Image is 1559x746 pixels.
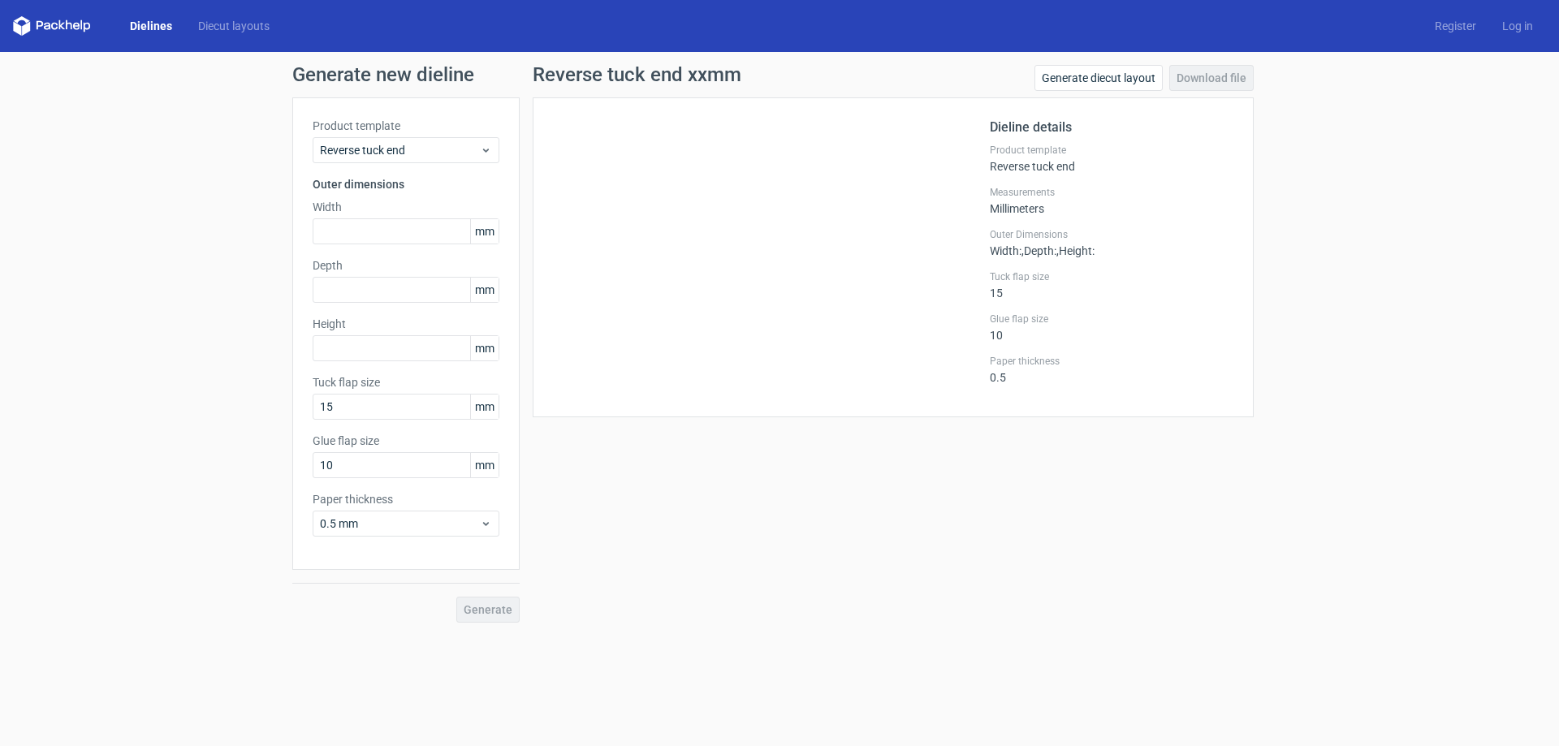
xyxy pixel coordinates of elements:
[990,186,1233,215] div: Millimeters
[1021,244,1056,257] span: , Depth :
[990,186,1233,199] label: Measurements
[990,228,1233,241] label: Outer Dimensions
[313,316,499,332] label: Height
[990,144,1233,173] div: Reverse tuck end
[990,244,1021,257] span: Width :
[313,199,499,215] label: Width
[990,355,1233,384] div: 0.5
[1034,65,1163,91] a: Generate diecut layout
[1422,18,1489,34] a: Register
[990,270,1233,283] label: Tuck flap size
[313,118,499,134] label: Product template
[313,176,499,192] h3: Outer dimensions
[470,278,499,302] span: mm
[292,65,1267,84] h1: Generate new dieline
[117,18,185,34] a: Dielines
[470,336,499,360] span: mm
[990,144,1233,157] label: Product template
[990,313,1233,342] div: 10
[1489,18,1546,34] a: Log in
[990,270,1233,300] div: 15
[320,515,480,532] span: 0.5 mm
[533,65,741,84] h1: Reverse tuck end xxmm
[470,453,499,477] span: mm
[990,355,1233,368] label: Paper thickness
[470,395,499,419] span: mm
[320,142,480,158] span: Reverse tuck end
[313,491,499,507] label: Paper thickness
[470,219,499,244] span: mm
[990,313,1233,326] label: Glue flap size
[313,257,499,274] label: Depth
[1056,244,1095,257] span: , Height :
[313,374,499,390] label: Tuck flap size
[313,433,499,449] label: Glue flap size
[990,118,1233,137] h2: Dieline details
[185,18,283,34] a: Diecut layouts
